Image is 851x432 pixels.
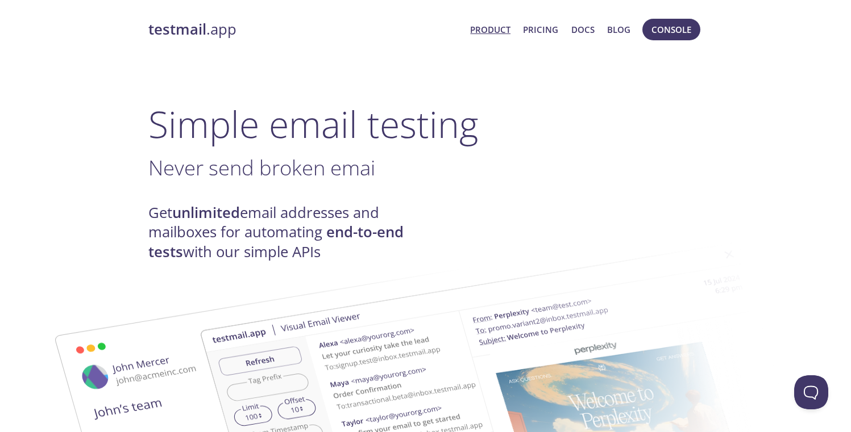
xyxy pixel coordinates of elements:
a: Product [470,22,510,37]
a: Pricing [523,22,558,37]
a: Blog [607,22,630,37]
strong: unlimited [172,203,240,223]
button: Console [642,19,700,40]
strong: end-to-end tests [148,222,404,261]
iframe: Help Scout Beacon - Open [794,375,828,409]
h1: Simple email testing [148,102,703,146]
span: Never send broken emai [148,153,375,182]
a: testmail.app [148,20,462,39]
h4: Get email addresses and mailboxes for automating with our simple APIs [148,203,426,262]
a: Docs [571,22,595,37]
strong: testmail [148,19,206,39]
span: Console [651,22,691,37]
